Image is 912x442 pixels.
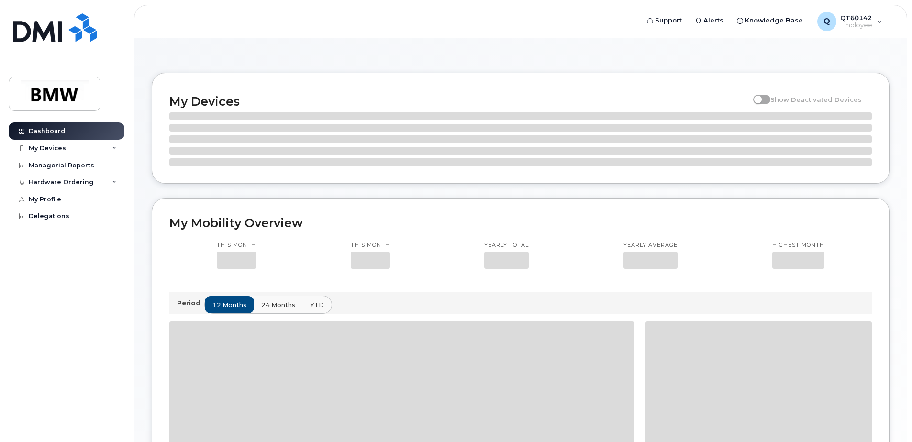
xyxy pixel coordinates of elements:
span: YTD [310,300,324,309]
input: Show Deactivated Devices [753,90,761,98]
p: This month [217,242,256,249]
span: 24 months [261,300,295,309]
p: Yearly total [484,242,529,249]
p: Yearly average [623,242,678,249]
p: Period [177,298,204,308]
h2: My Mobility Overview [169,216,872,230]
h2: My Devices [169,94,748,109]
span: Show Deactivated Devices [770,96,862,103]
p: Highest month [772,242,824,249]
p: This month [351,242,390,249]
